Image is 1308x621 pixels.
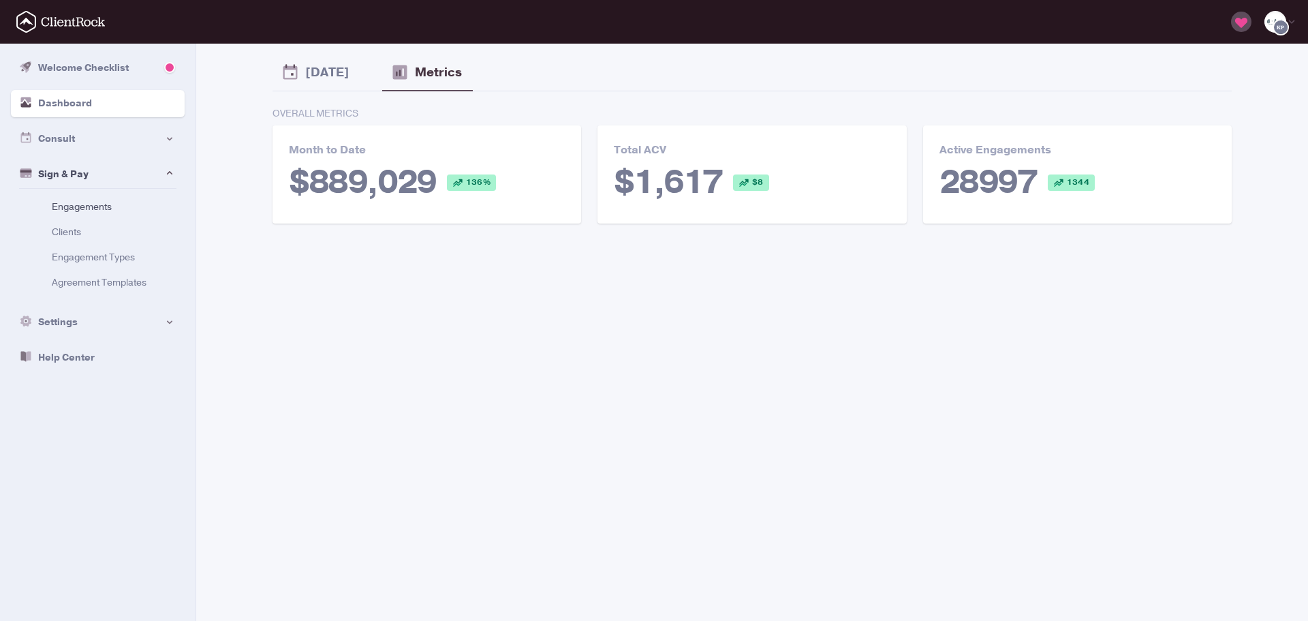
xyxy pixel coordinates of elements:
div: Month to Date [289,142,565,158]
div: Help Center [19,350,95,366]
div: KPKatie Persley [1264,11,1297,33]
ul: Portal Menu [19,188,176,301]
div: Welcome Checklist [19,60,129,76]
a: Clients [19,219,176,245]
nav: Tabs [272,55,1232,91]
div: 1344 [1067,177,1089,187]
div: Settings [19,314,78,331]
div: $1,617 [614,158,722,207]
img: Katie Persley [1274,20,1288,34]
div: $8 [752,177,764,187]
div: Consult [19,131,75,147]
a: Engagement Types [19,245,176,270]
div: 28997 [939,158,1037,207]
div: Sign & Pay [19,166,89,183]
div: Dashboard [19,95,92,112]
div: $889,029 [289,158,436,207]
div: 136% [466,177,490,187]
span: [DATE] [305,63,349,82]
div: Total ACV [614,142,890,158]
span: Metrics [415,63,462,82]
div: Active Engagements [939,142,1215,158]
a: Agreement Templates [19,270,176,295]
img: bal_logo-9-3-2018-normal.png [1264,16,1286,27]
a: Engagements [19,194,176,219]
h3: Overall Metrics [272,108,1232,120]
